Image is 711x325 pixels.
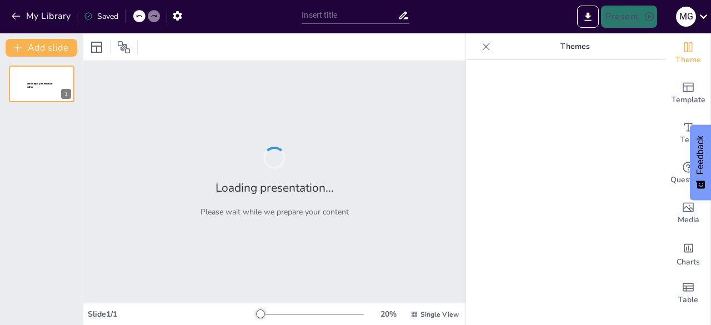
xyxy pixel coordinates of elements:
div: 20 % [375,309,402,319]
div: Saved [84,11,118,22]
button: Duplicate Slide [42,69,56,82]
span: Text [680,134,696,146]
div: Sendsteps presentation editor1 [9,66,74,102]
span: Single View [420,310,459,319]
div: Change the overall theme [666,33,710,73]
span: Template [672,94,705,106]
div: Add charts and graphs [666,233,710,273]
button: My Library [8,7,76,25]
button: Cannot delete last slide [58,69,71,82]
h2: Loading presentation... [216,180,334,196]
button: Feedback - Show survey [690,124,711,200]
input: Insert title [302,7,397,23]
span: Theme [675,54,701,66]
button: M G [676,6,696,28]
div: Add ready made slides [666,73,710,113]
div: M G [676,7,696,27]
span: Charts [677,256,700,268]
div: Add a table [666,273,710,313]
span: Sendsteps presentation editor [27,82,53,88]
button: Add slide [6,39,77,57]
p: Please wait while we prepare your content [201,207,349,217]
span: Media [678,214,699,226]
span: Feedback [695,136,705,174]
span: Questions [670,174,707,186]
p: Themes [495,33,655,60]
button: Present [601,6,657,28]
div: Get real-time input from your audience [666,153,710,193]
div: Layout [88,38,106,56]
span: Position [117,41,131,54]
button: Export to PowerPoint [577,6,599,28]
span: Table [678,294,698,306]
div: Add text boxes [666,113,710,153]
div: Slide 1 / 1 [88,309,257,319]
div: Add images, graphics, shapes or video [666,193,710,233]
div: 1 [61,89,71,99]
